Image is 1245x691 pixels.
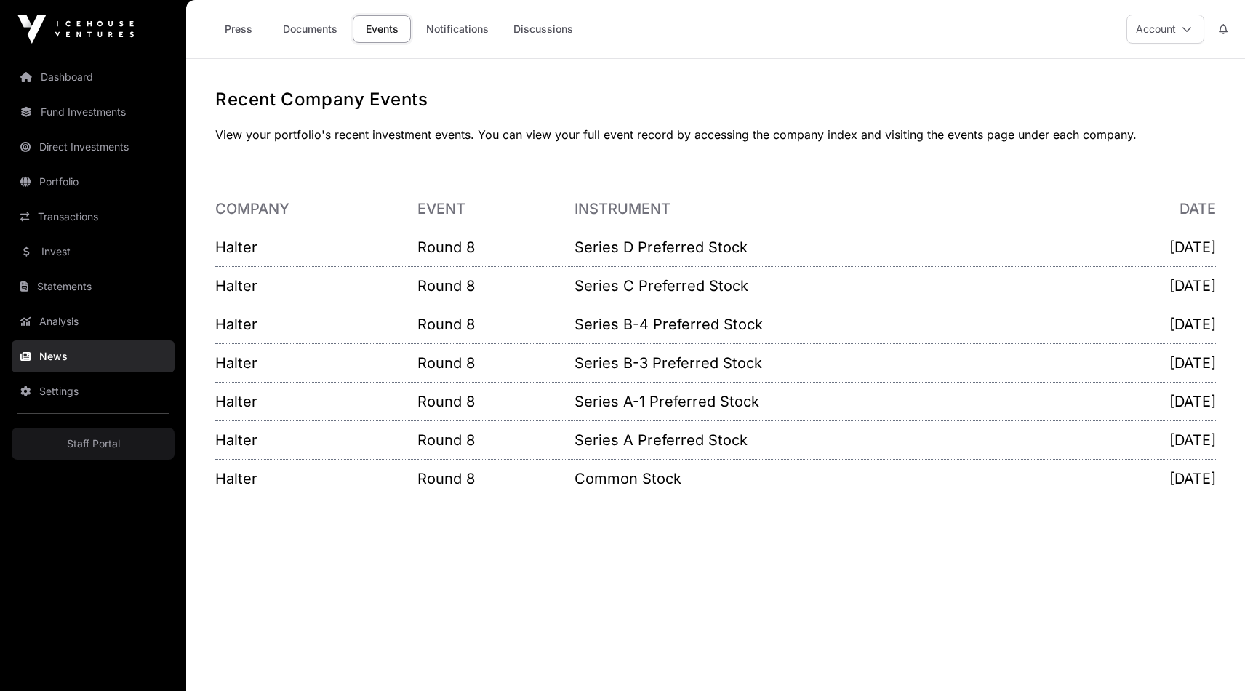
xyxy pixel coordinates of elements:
a: Dashboard [12,61,175,93]
p: [DATE] [1089,468,1216,489]
a: Analysis [12,305,175,337]
p: Round 8 [417,430,575,450]
p: Round 8 [417,353,575,373]
a: Direct Investments [12,131,175,163]
h1: Recent Company Events [215,88,1216,111]
a: Notifications [417,15,498,43]
p: Series A-1 Preferred Stock [575,391,1089,412]
p: [DATE] [1089,430,1216,450]
p: [DATE] [1089,353,1216,373]
p: Series C Preferred Stock [575,276,1089,296]
p: Round 8 [417,276,575,296]
a: Invest [12,236,175,268]
a: Staff Portal [12,428,175,460]
a: Halter [215,354,257,372]
p: Round 8 [417,391,575,412]
p: Series B-4 Preferred Stock [575,314,1089,335]
p: Series A Preferred Stock [575,430,1089,450]
a: Halter [215,239,257,256]
p: [DATE] [1089,237,1216,257]
a: Fund Investments [12,96,175,128]
th: Company [215,190,417,228]
th: Instrument [575,190,1089,228]
a: Statements [12,271,175,303]
a: Halter [215,393,257,410]
a: Halter [215,316,257,333]
a: Events [353,15,411,43]
a: Portfolio [12,166,175,198]
a: News [12,340,175,372]
img: Icehouse Ventures Logo [17,15,134,44]
p: Round 8 [417,237,575,257]
button: Account [1126,15,1204,44]
iframe: Chat Widget [1172,621,1245,691]
a: Discussions [504,15,583,43]
p: Series B-3 Preferred Stock [575,353,1089,373]
a: Halter [215,431,257,449]
p: Round 8 [417,468,575,489]
p: View your portfolio's recent investment events. You can view your full event record by accessing ... [215,126,1216,143]
p: Common Stock [575,468,1089,489]
a: Press [209,15,268,43]
a: Transactions [12,201,175,233]
p: Series D Preferred Stock [575,237,1089,257]
p: [DATE] [1089,314,1216,335]
th: Date [1089,190,1216,228]
th: Event [417,190,575,228]
p: Round 8 [417,314,575,335]
a: Halter [215,470,257,487]
p: [DATE] [1089,391,1216,412]
p: [DATE] [1089,276,1216,296]
a: Documents [273,15,347,43]
a: Halter [215,277,257,295]
a: Settings [12,375,175,407]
